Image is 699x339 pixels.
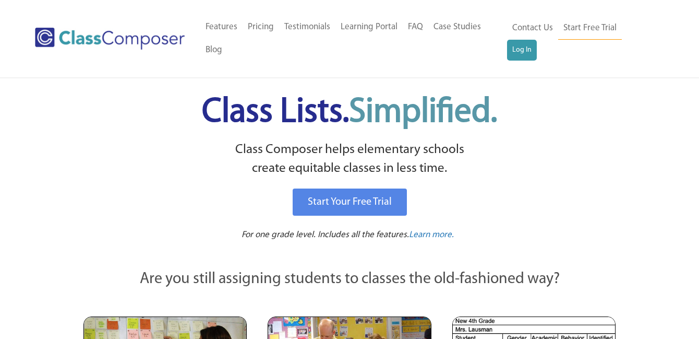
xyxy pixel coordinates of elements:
img: Class Composer [35,28,185,50]
span: Simplified. [349,96,497,130]
a: Case Studies [428,16,486,39]
a: Start Your Free Trial [293,189,407,216]
span: For one grade level. Includes all the features. [242,230,409,239]
nav: Header Menu [507,17,657,61]
span: Class Lists. [202,96,497,130]
a: Contact Us [507,17,558,40]
p: Class Composer helps elementary schools create equitable classes in less time. [82,141,617,179]
a: Log In [507,40,537,61]
a: Start Free Trial [558,17,622,40]
a: Blog [200,39,227,62]
nav: Header Menu [200,16,507,62]
span: Start Your Free Trial [308,197,392,207]
a: Learn more. [409,229,454,242]
a: Testimonials [279,16,335,39]
a: Features [200,16,243,39]
a: Learning Portal [335,16,403,39]
a: FAQ [403,16,428,39]
p: Are you still assigning students to classes the old-fashioned way? [83,268,616,291]
span: Learn more. [409,230,454,239]
a: Pricing [243,16,279,39]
